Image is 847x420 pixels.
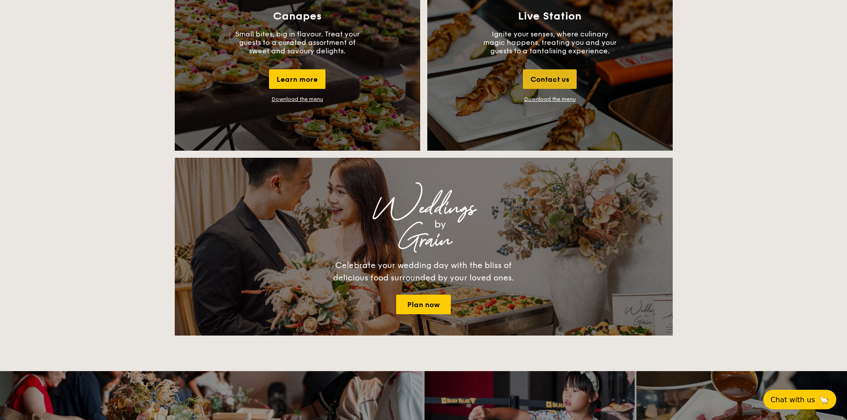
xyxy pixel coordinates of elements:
[273,10,321,23] h3: Canapes
[272,96,323,102] div: Download the menu
[253,232,594,248] div: Grain
[253,200,594,216] div: Weddings
[483,30,617,55] p: Ignite your senses, where culinary magic happens, treating you and your guests to a tantalising e...
[396,295,451,314] a: Plan now
[524,96,576,102] a: Download the menu
[819,395,829,405] span: 🦙
[286,216,594,232] div: by
[518,10,582,23] h3: Live Station
[324,259,524,284] div: Celebrate your wedding day with the bliss of delicious food surrounded by your loved ones.
[269,69,325,89] div: Learn more
[763,390,836,409] button: Chat with us🦙
[523,69,577,89] div: Contact us
[771,396,815,404] span: Chat with us
[231,30,364,55] p: Small bites, big in flavour. Treat your guests to a curated assortment of sweet and savoury delig...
